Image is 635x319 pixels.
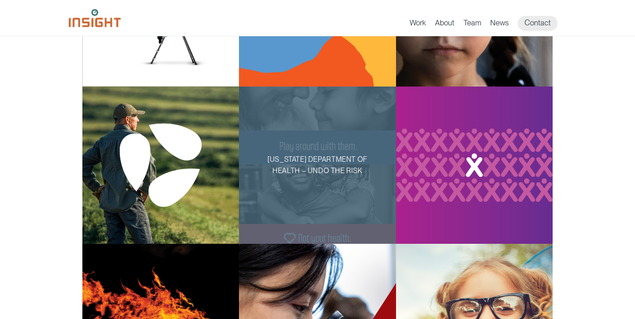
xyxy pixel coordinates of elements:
a: Work [410,18,426,31]
a: About [435,18,454,31]
a: South Dakota Department of Health – Undo the Risk [US_STATE] Department of Health – Undo the Risk [239,87,396,244]
nav: primary navigation menu [410,16,567,31]
a: News [490,18,509,31]
img: AXESS Cooperative [82,87,239,244]
a: Team [463,18,481,31]
a: Contact [518,16,558,31]
img: Insight Marketing Design [69,9,121,27]
p: [US_STATE] Department of Health – Undo the Risk [253,154,382,177]
img: South Dakota Department of Social Services – Nexus [396,87,553,244]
